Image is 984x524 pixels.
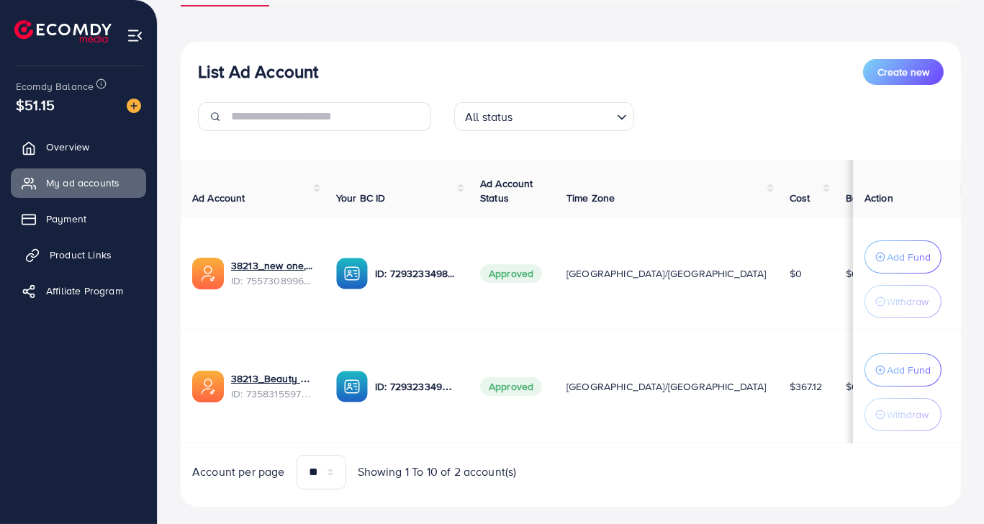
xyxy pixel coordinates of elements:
img: logo [14,20,112,42]
span: ID: 7557308996911218695 [231,274,313,288]
span: [GEOGRAPHIC_DATA]/[GEOGRAPHIC_DATA] [567,379,767,394]
input: Search for option [518,104,611,127]
span: Affiliate Program [46,284,123,298]
a: My ad accounts [11,168,146,197]
a: 38213_Beauty Soft_1713241368242 [231,371,313,386]
div: <span class='underline'>38213_new one,,,,,_1759573270543</span></br>7557308996911218695 [231,258,313,288]
span: Ecomdy Balance [16,79,94,94]
span: [GEOGRAPHIC_DATA]/[GEOGRAPHIC_DATA] [567,266,767,281]
p: ID: 7293233498205437953 [375,265,457,282]
span: Time Zone [567,191,615,205]
span: Account per page [192,464,285,480]
p: ID: 7293233498205437953 [375,378,457,395]
div: Search for option [454,102,634,131]
span: Product Links [50,248,112,262]
button: Add Fund [865,353,942,387]
img: image [127,99,141,113]
img: ic-ba-acc.ded83a64.svg [336,371,368,402]
a: Product Links [11,240,146,269]
img: ic-ads-acc.e4c84228.svg [192,258,224,289]
span: Ad Account [192,191,245,205]
p: Add Fund [887,248,931,266]
span: Ad Account Status [480,176,533,205]
img: menu [127,27,143,44]
a: Overview [11,132,146,161]
button: Withdraw [865,398,942,431]
p: Withdraw [887,293,929,310]
h3: List Ad Account [198,61,318,82]
span: All status [462,107,516,127]
span: $51.15 [16,94,55,115]
span: Payment [46,212,86,226]
span: Create new [877,65,929,79]
img: ic-ba-acc.ded83a64.svg [336,258,368,289]
span: $367.12 [790,379,823,394]
span: Cost [790,191,811,205]
button: Withdraw [865,285,942,318]
span: $0 [790,266,802,281]
span: ID: 7358315597345652753 [231,387,313,401]
a: Affiliate Program [11,276,146,305]
span: Overview [46,140,89,154]
img: ic-ads-acc.e4c84228.svg [192,371,224,402]
span: Approved [480,264,542,283]
span: Action [865,191,893,205]
button: Create new [863,59,944,85]
span: Your BC ID [336,191,386,205]
span: My ad accounts [46,176,119,190]
iframe: Chat [923,459,973,513]
span: Showing 1 To 10 of 2 account(s) [358,464,517,480]
p: Add Fund [887,361,931,379]
a: 38213_new one,,,,,_1759573270543 [231,258,313,273]
span: Approved [480,377,542,396]
a: Payment [11,204,146,233]
p: Withdraw [887,406,929,423]
button: Add Fund [865,240,942,274]
div: <span class='underline'>38213_Beauty Soft_1713241368242</span></br>7358315597345652753 [231,371,313,401]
